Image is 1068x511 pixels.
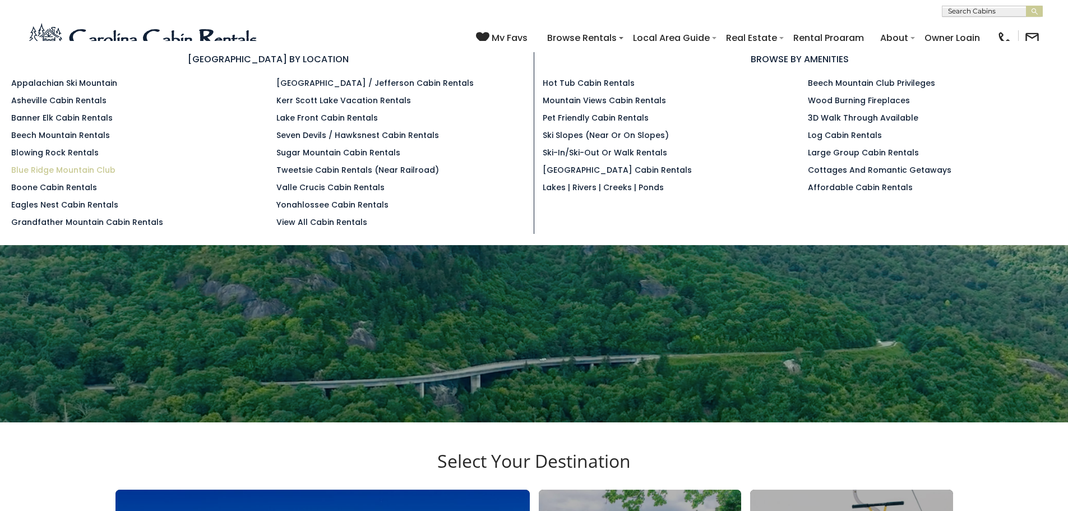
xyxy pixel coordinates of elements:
img: Blue-2.png [28,21,261,55]
a: Lakes | Rivers | Creeks | Ponds [543,182,664,193]
a: Sugar Mountain Cabin Rentals [276,147,400,158]
a: 3D Walk Through Available [808,112,918,123]
a: Appalachian Ski Mountain [11,77,117,89]
a: Owner Login [919,28,986,48]
a: Lake Front Cabin Rentals [276,112,378,123]
a: About [875,28,914,48]
a: Wood Burning Fireplaces [808,95,910,106]
h3: BROWSE BY AMENITIES [543,52,1057,66]
a: Asheville Cabin Rentals [11,95,107,106]
a: Pet Friendly Cabin Rentals [543,112,649,123]
a: Hot Tub Cabin Rentals [543,77,635,89]
a: Yonahlossee Cabin Rentals [276,199,389,210]
h3: Select Your Destination [114,450,955,490]
a: Valle Crucis Cabin Rentals [276,182,385,193]
a: Real Estate [720,28,783,48]
a: Eagles Nest Cabin Rentals [11,199,118,210]
a: My Favs [476,31,530,45]
a: Beech Mountain Rentals [11,130,110,141]
a: [GEOGRAPHIC_DATA] Cabin Rentals [543,164,692,176]
a: Blowing Rock Rentals [11,147,99,158]
img: mail-regular-black.png [1024,30,1040,46]
a: Large Group Cabin Rentals [808,147,919,158]
a: Tweetsie Cabin Rentals (Near Railroad) [276,164,439,176]
a: Cottages and Romantic Getaways [808,164,951,176]
a: Rental Program [788,28,870,48]
span: My Favs [492,31,528,45]
a: Ski Slopes (Near or On Slopes) [543,130,669,141]
a: Grandfather Mountain Cabin Rentals [11,217,163,228]
a: Local Area Guide [627,28,715,48]
a: Boone Cabin Rentals [11,182,97,193]
a: Banner Elk Cabin Rentals [11,112,113,123]
a: Ski-in/Ski-Out or Walk Rentals [543,147,667,158]
a: Blue Ridge Mountain Club [11,164,115,176]
a: Seven Devils / Hawksnest Cabin Rentals [276,130,439,141]
img: phone-regular-black.png [997,30,1012,46]
a: Log Cabin Rentals [808,130,882,141]
a: Kerr Scott Lake Vacation Rentals [276,95,411,106]
h3: [GEOGRAPHIC_DATA] BY LOCATION [11,52,525,66]
a: Affordable Cabin Rentals [808,182,913,193]
a: [GEOGRAPHIC_DATA] / Jefferson Cabin Rentals [276,77,474,89]
a: Mountain Views Cabin Rentals [543,95,666,106]
a: Browse Rentals [542,28,622,48]
a: View All Cabin Rentals [276,217,367,228]
a: Beech Mountain Club Privileges [808,77,935,89]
